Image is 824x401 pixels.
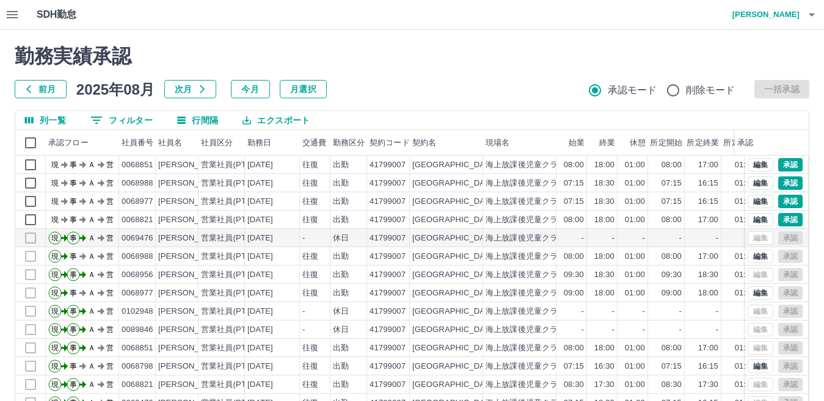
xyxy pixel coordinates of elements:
[300,130,330,156] div: 交通費
[599,130,615,156] div: 終業
[122,379,153,391] div: 0068821
[158,306,225,317] div: [PERSON_NAME]
[122,287,153,299] div: 0068977
[698,159,718,171] div: 17:00
[70,252,77,261] text: 事
[594,379,614,391] div: 17:30
[735,214,755,226] div: 01:00
[201,251,265,262] div: 営業社員(PT契約)
[662,214,682,226] div: 08:00
[158,196,225,208] div: [PERSON_NAME]
[698,379,718,391] div: 17:30
[51,161,59,169] text: 現
[564,196,584,208] div: 07:15
[412,324,497,336] div: [GEOGRAPHIC_DATA]
[594,159,614,171] div: 18:00
[70,325,77,334] text: 事
[88,252,95,261] text: Ａ
[679,306,682,317] div: -
[748,250,773,263] button: 編集
[662,269,682,281] div: 09:30
[106,215,114,224] text: 営
[302,159,318,171] div: 往復
[564,214,584,226] div: 08:00
[201,287,265,299] div: 営業社員(PT契約)
[106,344,114,352] text: 営
[201,159,265,171] div: 営業社員(PT契約)
[370,214,406,226] div: 41799007
[122,214,153,226] div: 0068821
[748,213,773,226] button: 編集
[716,233,718,244] div: -
[88,234,95,242] text: Ａ
[594,251,614,262] div: 18:00
[594,269,614,281] div: 18:30
[158,269,225,281] div: [PERSON_NAME]
[370,159,406,171] div: 41799007
[51,380,59,389] text: 現
[333,379,349,391] div: 出勤
[333,233,349,244] div: 休日
[88,270,95,279] text: Ａ
[247,178,273,189] div: [DATE]
[333,324,349,336] div: 休日
[302,233,305,244] div: -
[201,324,265,336] div: 営業社員(PT契約)
[662,361,682,372] div: 07:15
[333,306,349,317] div: 休日
[156,130,199,156] div: 社員名
[778,213,803,226] button: 承認
[70,344,77,352] text: 事
[167,111,228,129] button: 行間隔
[247,269,273,281] div: [DATE]
[106,325,114,334] text: 営
[412,214,497,226] div: [GEOGRAPHIC_DATA]
[778,195,803,208] button: 承認
[51,234,59,242] text: 現
[778,158,803,172] button: 承認
[486,130,509,156] div: 現場名
[70,380,77,389] text: 事
[650,130,682,156] div: 所定開始
[158,159,225,171] div: [PERSON_NAME]
[370,361,406,372] div: 41799007
[333,214,349,226] div: 出勤
[106,362,114,370] text: 営
[158,287,225,299] div: [PERSON_NAME]
[247,306,273,317] div: [DATE]
[662,159,682,171] div: 08:00
[88,289,95,297] text: Ａ
[122,251,153,262] div: 0068988
[412,269,497,281] div: [GEOGRAPHIC_DATA]
[370,233,406,244] div: 41799007
[370,251,406,262] div: 41799007
[48,130,89,156] div: 承認フロー
[333,251,349,262] div: 出勤
[486,361,566,372] div: 海上放課後児童クラブ
[643,233,645,244] div: -
[370,324,406,336] div: 41799007
[122,130,154,156] div: 社員番号
[748,158,773,172] button: 編集
[201,196,265,208] div: 営業社員(PT契約)
[201,379,265,391] div: 営業社員(PT契約)
[333,130,365,156] div: 勤務区分
[247,342,273,354] div: [DATE]
[735,251,755,262] div: 01:00
[486,196,566,208] div: 海上放課後児童クラブ
[158,379,225,391] div: [PERSON_NAME]
[15,80,67,98] button: 前月
[70,362,77,370] text: 事
[618,130,648,156] div: 休憩
[735,379,755,391] div: 01:00
[662,287,682,299] div: 09:00
[748,195,773,208] button: 編集
[679,324,682,336] div: -
[594,196,614,208] div: 18:30
[370,196,406,208] div: 41799007
[81,111,162,129] button: フィルター表示
[247,361,273,372] div: [DATE]
[486,379,566,391] div: 海上放課後児童クラブ
[716,306,718,317] div: -
[201,269,265,281] div: 営業社員(PT契約)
